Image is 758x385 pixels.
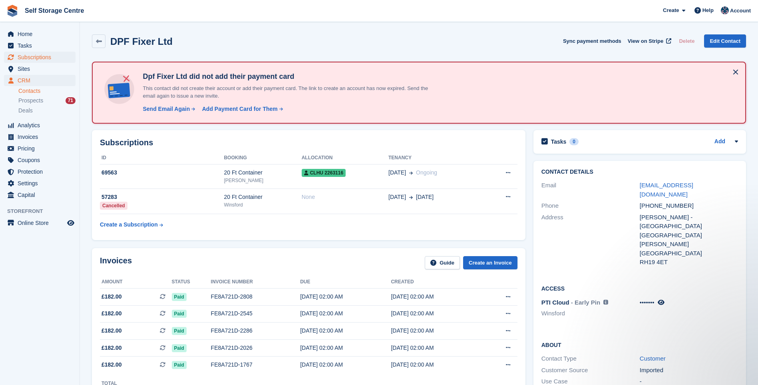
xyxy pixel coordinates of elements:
div: Customer Source [541,366,640,375]
a: menu [4,120,76,131]
span: [DATE] [388,168,406,177]
div: FE8A721D-2026 [211,344,300,352]
a: menu [4,178,76,189]
span: £182.00 [101,309,122,318]
h2: Subscriptions [100,138,517,147]
span: £182.00 [101,327,122,335]
span: Deals [18,107,33,114]
span: Online Store [18,217,66,229]
div: Winsford [224,201,301,209]
span: Settings [18,178,66,189]
span: Protection [18,166,66,177]
span: View on Stripe [628,37,663,45]
span: Paid [172,310,187,318]
span: Sites [18,63,66,74]
a: menu [4,143,76,154]
a: menu [4,28,76,40]
th: Booking [224,152,301,164]
div: [DATE] 02:00 AM [300,361,391,369]
div: Contact Type [541,354,640,363]
a: Add Payment Card for Them [199,105,284,113]
div: 71 [66,97,76,104]
th: Status [172,276,211,289]
div: [DATE] 02:00 AM [391,293,481,301]
img: icon-info-grey-7440780725fd019a000dd9b08b2336e03edf1995a4989e88bcd33f0948082b44.svg [603,300,608,305]
th: ID [100,152,224,164]
th: Due [300,276,391,289]
div: [DATE] 02:00 AM [391,309,481,318]
img: no-card-linked-e7822e413c904bf8b177c4d89f31251c4716f9871600ec3ca5bfc59e148c83f4.svg [102,72,136,106]
a: [EMAIL_ADDRESS][DOMAIN_NAME] [640,182,693,198]
a: Self Storage Centre [22,4,87,17]
p: This contact did not create their account or add their payment card. The link to create an accoun... [139,84,439,100]
div: Cancelled [100,202,127,210]
span: £182.00 [101,293,122,301]
a: Guide [425,256,460,269]
span: - Early Pin [571,299,600,306]
a: menu [4,154,76,166]
a: Preview store [66,218,76,228]
span: [DATE] [388,193,406,201]
span: Capital [18,189,66,201]
span: ••••••• [640,299,655,306]
div: 20 Ft Container [224,193,301,201]
img: stora-icon-8386f47178a22dfd0bd8f6a31ec36ba5ce8667c1dd55bd0f319d3a0aa187defe.svg [6,5,18,17]
span: Pricing [18,143,66,154]
a: menu [4,75,76,86]
button: Sync payment methods [563,34,621,48]
th: Amount [100,276,172,289]
h2: Tasks [551,138,567,145]
h2: DPF Fixer Ltd [110,36,173,47]
h2: Invoices [100,256,132,269]
span: CLHU 2263116 [302,169,346,177]
div: 57283 [100,193,224,201]
a: menu [4,52,76,63]
h2: Access [541,284,738,292]
th: Allocation [302,152,388,164]
button: Delete [676,34,698,48]
span: Analytics [18,120,66,131]
span: Subscriptions [18,52,66,63]
div: FE8A721D-2286 [211,327,300,335]
div: [DATE] 02:00 AM [300,344,391,352]
div: None [302,193,388,201]
div: RH19 4ET [640,258,738,267]
th: Invoice number [211,276,300,289]
span: Paid [172,344,187,352]
span: Invoices [18,131,66,142]
li: Winsford [541,309,640,318]
div: FE8A721D-2545 [211,309,300,318]
div: 0 [569,138,579,145]
div: Imported [640,366,738,375]
div: [PHONE_NUMBER] [640,201,738,211]
a: Add [714,137,725,146]
a: Contacts [18,87,76,95]
div: Add Payment Card for Them [202,105,278,113]
div: FE8A721D-1767 [211,361,300,369]
div: [DATE] 02:00 AM [300,327,391,335]
a: Create an Invoice [463,256,517,269]
h2: Contact Details [541,169,738,175]
div: [PERSON_NAME] - [GEOGRAPHIC_DATA] [640,213,738,231]
div: [GEOGRAPHIC_DATA] [640,249,738,258]
a: Create a Subscription [100,217,163,232]
h2: About [541,341,738,349]
span: Account [730,7,751,15]
a: Deals [18,106,76,115]
span: Paid [172,327,187,335]
span: Prospects [18,97,43,104]
span: £182.00 [101,344,122,352]
th: Created [391,276,481,289]
div: Address [541,213,640,267]
div: [DATE] 02:00 AM [300,293,391,301]
span: Ongoing [416,169,437,176]
a: Customer [640,355,666,362]
span: Coupons [18,154,66,166]
div: [DATE] 02:00 AM [391,327,481,335]
span: Paid [172,361,187,369]
div: Send Email Again [143,105,190,113]
span: Tasks [18,40,66,51]
div: [DATE] 02:00 AM [391,361,481,369]
span: £182.00 [101,361,122,369]
div: [DATE] 02:00 AM [300,309,391,318]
